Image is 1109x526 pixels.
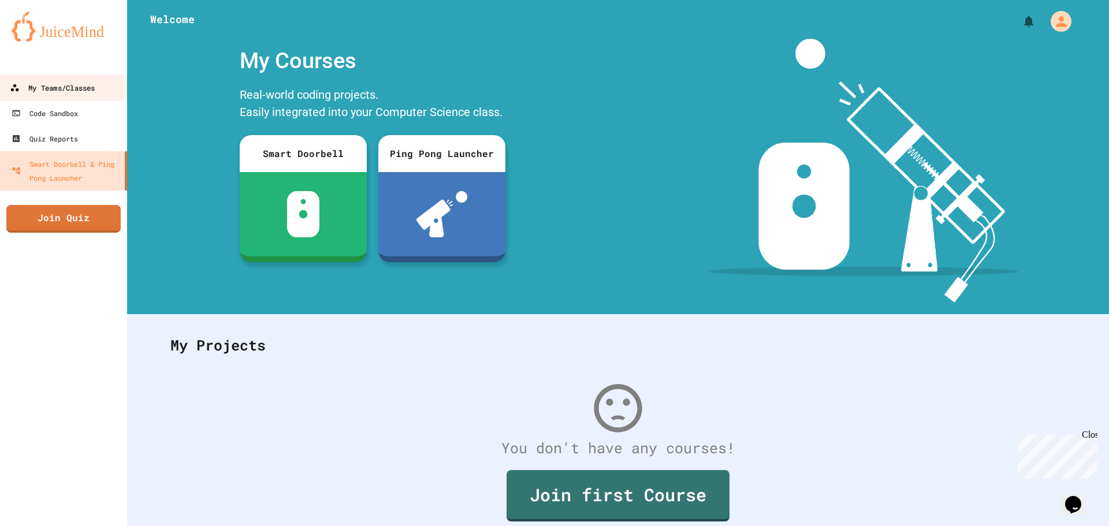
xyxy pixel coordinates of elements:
[10,81,95,95] div: My Teams/Classes
[287,191,320,237] img: sdb-white.svg
[1000,12,1039,31] div: My Notifications
[507,470,730,521] a: Join first Course
[1060,480,1097,514] iframe: chat widget
[5,5,80,73] div: Chat with us now!Close
[12,106,78,120] div: Code Sandbox
[240,135,367,172] div: Smart Doorbell
[709,39,1018,303] img: banner-image-my-projects.png
[234,83,511,126] div: Real-world coding projects. Easily integrated into your Computer Science class.
[1039,8,1074,35] div: My Account
[159,437,1077,459] div: You don't have any courses!
[6,205,121,233] a: Join Quiz
[416,191,468,237] img: ppl-with-ball.png
[234,39,511,83] div: My Courses
[159,323,1077,368] div: My Projects
[378,135,505,172] div: Ping Pong Launcher
[12,132,78,146] div: Quiz Reports
[12,12,116,42] img: logo-orange.svg
[12,157,120,185] div: Smart Doorbell & Ping Pong Launcher
[1013,430,1097,479] iframe: chat widget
